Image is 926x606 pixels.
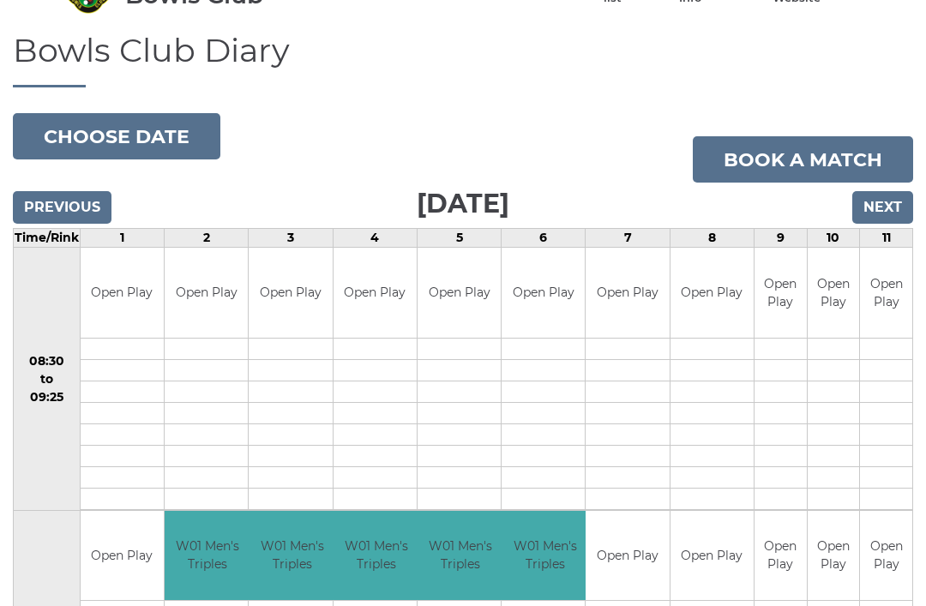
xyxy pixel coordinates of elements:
td: Open Play [334,248,417,338]
td: Open Play [81,511,164,601]
td: Open Play [808,511,860,601]
button: Choose date [13,113,220,159]
a: Book a match [693,136,913,183]
td: 11 [860,229,913,248]
td: Open Play [81,248,164,338]
td: W01 Men's Triples [165,511,251,601]
input: Next [852,191,913,224]
td: Open Play [808,248,860,338]
input: Previous [13,191,111,224]
td: Time/Rink [14,229,81,248]
td: 3 [249,229,333,248]
td: 6 [502,229,586,248]
td: Open Play [586,248,669,338]
td: Open Play [755,511,807,601]
td: Open Play [860,511,912,601]
td: W01 Men's Triples [418,511,504,601]
td: 1 [80,229,164,248]
td: 08:30 to 09:25 [14,248,81,511]
td: Open Play [755,248,807,338]
td: Open Play [249,248,332,338]
td: 9 [755,229,808,248]
td: Open Play [860,248,912,338]
td: 8 [670,229,754,248]
td: 7 [586,229,670,248]
td: 2 [164,229,248,248]
td: Open Play [670,511,754,601]
td: 5 [417,229,501,248]
td: Open Play [418,248,501,338]
td: Open Play [586,511,669,601]
td: W01 Men's Triples [249,511,335,601]
td: Open Play [165,248,248,338]
td: W01 Men's Triples [334,511,420,601]
h1: Bowls Club Diary [13,33,913,88]
td: W01 Men's Triples [502,511,588,601]
td: Open Play [502,248,585,338]
td: Open Play [670,248,754,338]
td: 10 [807,229,860,248]
td: 4 [333,229,417,248]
